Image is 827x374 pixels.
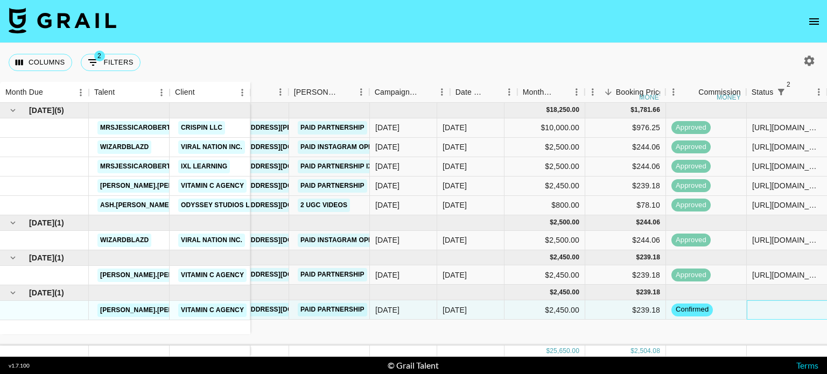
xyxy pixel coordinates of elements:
[811,84,827,100] button: Menu
[375,161,400,172] div: 03/04/2025
[298,121,367,135] a: Paid Partnership
[450,82,517,103] div: Date Created
[636,218,640,227] div: $
[298,303,367,316] a: Paid Partnership
[54,217,64,228] span: ( 1 )
[294,82,338,103] div: [PERSON_NAME]
[550,218,553,227] div: $
[178,121,225,135] a: Crispin LLC
[717,94,741,101] div: money
[298,140,409,154] a: Paid Instagram Opportunity
[217,303,338,316] a: [EMAIL_ADDRESS][DOMAIN_NAME]
[54,252,64,263] span: ( 1 )
[443,122,467,133] div: Jun '25
[585,300,666,320] div: $239.18
[178,179,247,193] a: Vitamin C Agency
[443,142,467,152] div: Jun '25
[504,265,585,285] div: $2,450.00
[671,123,711,133] span: approved
[5,82,43,103] div: Month Due
[443,235,467,245] div: Jul '25
[175,82,195,103] div: Client
[353,84,369,100] button: Menu
[97,160,178,173] a: mrsjessicaroberts
[434,84,450,100] button: Menu
[178,269,247,282] a: Vitamin C Agency
[455,82,486,103] div: Date Created
[523,82,553,103] div: Month Due
[550,253,553,262] div: $
[97,179,215,193] a: [PERSON_NAME].[PERSON_NAME]
[671,142,711,152] span: approved
[553,218,579,227] div: 2,500.00
[29,287,54,298] span: [DATE]
[178,304,247,317] a: Vitamin C Agency
[796,360,818,370] a: Terms
[375,180,400,191] div: 10/06/2025
[634,105,660,115] div: 1,781.66
[783,79,794,90] span: 2
[154,82,289,103] div: Airtable ID
[9,54,72,71] button: Select columns
[97,121,178,135] a: mrsjessicaroberts
[752,161,822,172] div: https://www.instagram.com/p/DLAcsWEu1Yc/
[773,84,788,100] button: Show filters
[73,84,89,101] button: Menu
[272,84,289,100] button: Menu
[504,196,585,215] div: $800.00
[97,304,215,317] a: [PERSON_NAME].[PERSON_NAME]
[546,105,550,115] div: $
[443,305,467,315] div: Sep '25
[54,287,64,298] span: ( 1 )
[553,253,579,262] div: 2,450.00
[550,288,553,297] div: $
[375,305,400,315] div: 10/06/2025
[234,84,250,101] button: Menu
[504,300,585,320] div: $2,450.00
[5,103,20,118] button: hide children
[115,85,130,100] button: Sort
[29,105,54,116] span: [DATE]
[178,234,245,247] a: Viral Nation Inc.
[298,179,367,193] a: Paid Partnership
[369,82,450,103] div: Campaign (Type)
[803,11,825,32] button: open drawer
[289,82,369,103] div: Booker
[640,288,660,297] div: 239.18
[553,84,569,100] button: Sort
[178,199,261,212] a: Odyssey Studios LLC
[217,179,338,193] a: [EMAIL_ADDRESS][DOMAIN_NAME]
[671,235,711,245] span: approved
[298,268,367,281] a: Paid Partnership
[195,85,210,100] button: Sort
[419,84,434,100] button: Sort
[585,196,666,215] div: $78.10
[9,8,116,33] img: Grail Talent
[752,270,822,280] div: https://www.tiktok.com/@malinda.rocha/video/7507656061571124510
[752,235,822,245] div: https://www.instagram.com/p/DMWCtGPRbdp/
[746,82,827,103] div: Status
[443,200,467,210] div: Jun '25
[443,270,467,280] div: Aug '25
[81,54,141,71] button: Show filters
[569,84,585,100] button: Menu
[375,200,400,210] div: 04/06/2025
[640,253,660,262] div: 239.18
[671,181,711,191] span: approved
[97,199,174,212] a: ash.[PERSON_NAME]
[634,347,660,356] div: 2,504.08
[630,105,634,115] div: $
[553,288,579,297] div: 2,450.00
[698,82,741,103] div: Commission
[773,84,788,100] div: 2 active filters
[94,82,115,103] div: Talent
[585,265,666,285] div: $239.18
[375,142,400,152] div: 25/01/2025
[585,157,666,177] div: $244.06
[585,177,666,196] div: $239.18
[54,105,64,116] span: ( 5 )
[585,118,666,138] div: $976.25
[504,118,585,138] div: $10,000.00
[298,160,415,173] a: Paid Partnership IXL Learning
[388,360,439,371] div: © Grail Talent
